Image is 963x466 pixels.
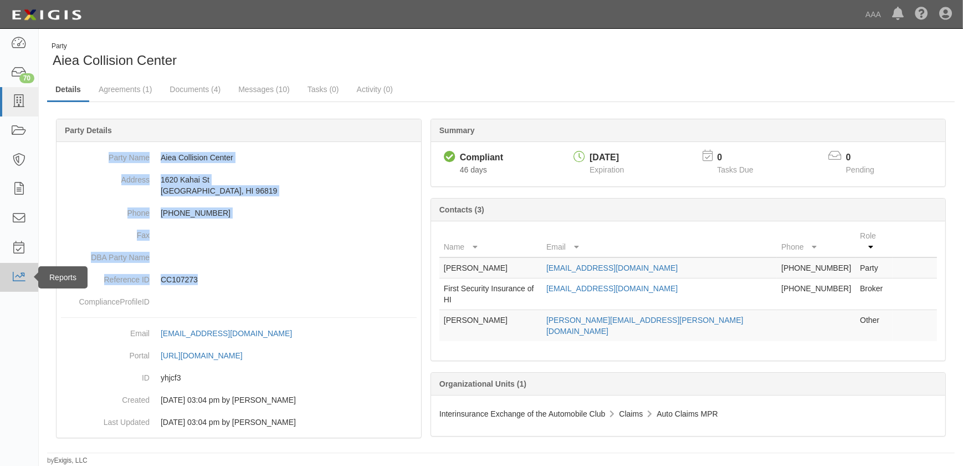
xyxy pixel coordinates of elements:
[61,202,417,224] dd: [PHONE_NUMBER]
[61,367,150,383] dt: ID
[856,257,893,278] td: Party
[915,8,928,21] i: Help Center - Complianz
[19,73,34,83] div: 70
[439,409,606,418] span: Interinsurance Exchange of the Automobile Club
[61,411,417,433] dd: 01/31/2024 03:04 pm by Benjamin Tully
[47,78,89,102] a: Details
[444,151,455,163] i: Compliant
[47,42,493,70] div: Aiea Collision Center
[299,78,347,100] a: Tasks (0)
[777,278,856,310] td: [PHONE_NUMBER]
[61,269,150,285] dt: Reference ID
[61,291,150,307] dt: ComplianceProfileID
[161,351,255,360] a: [URL][DOMAIN_NAME]
[460,165,487,174] span: Since 08/11/2025
[542,226,777,257] th: Email
[61,146,417,169] dd: Aiea Collision Center
[161,274,417,285] p: CC107273
[460,151,503,164] div: Compliant
[546,284,678,293] a: [EMAIL_ADDRESS][DOMAIN_NAME]
[856,226,893,257] th: Role
[61,202,150,219] dt: Phone
[52,42,177,51] div: Party
[619,409,643,418] span: Claims
[61,169,150,185] dt: Address
[439,126,475,135] b: Summary
[161,329,304,338] a: [EMAIL_ADDRESS][DOMAIN_NAME]
[230,78,298,100] a: Messages (10)
[61,389,150,406] dt: Created
[61,345,150,361] dt: Portal
[546,264,678,272] a: [EMAIL_ADDRESS][DOMAIN_NAME]
[47,456,88,465] small: by
[856,278,893,310] td: Broker
[777,226,856,257] th: Phone
[846,151,888,164] p: 0
[777,257,856,278] td: [PHONE_NUMBER]
[657,409,718,418] span: Auto Claims MPR
[590,165,624,174] span: Expiration
[717,151,767,164] p: 0
[439,257,542,278] td: [PERSON_NAME]
[61,389,417,411] dd: 01/31/2024 03:04 pm by Benjamin Tully
[90,78,160,100] a: Agreements (1)
[54,457,88,464] a: Exigis, LLC
[61,367,417,389] dd: yhjcf3
[61,322,150,339] dt: Email
[161,328,292,339] div: [EMAIL_ADDRESS][DOMAIN_NAME]
[38,266,88,288] div: Reports
[856,310,893,342] td: Other
[546,316,744,336] a: [PERSON_NAME][EMAIL_ADDRESS][PERSON_NAME][DOMAIN_NAME]
[61,146,150,163] dt: Party Name
[349,78,401,100] a: Activity (0)
[590,151,624,164] div: [DATE]
[61,246,150,263] dt: DBA Party Name
[161,78,229,100] a: Documents (4)
[717,165,753,174] span: Tasks Due
[439,278,542,310] td: First Security Insurance of HI
[439,310,542,342] td: [PERSON_NAME]
[439,205,484,214] b: Contacts (3)
[61,411,150,428] dt: Last Updated
[61,224,150,241] dt: Fax
[846,165,874,174] span: Pending
[8,5,85,25] img: logo-5460c22ac91f19d4615b14bd174203de0afe785f0fc80cf4dbbc73dc1793850b.png
[53,53,177,68] span: Aiea Collision Center
[65,126,112,135] b: Party Details
[439,379,526,388] b: Organizational Units (1)
[860,3,887,26] a: AAA
[61,169,417,202] dd: 1620 Kahai St [GEOGRAPHIC_DATA], HI 96819
[439,226,542,257] th: Name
